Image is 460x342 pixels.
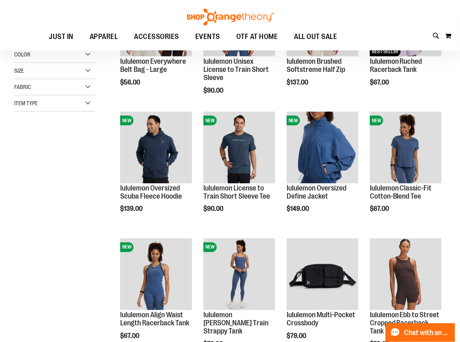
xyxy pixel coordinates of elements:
[90,28,118,46] span: APPAREL
[120,242,134,252] span: NEW
[370,79,390,86] span: $67.00
[203,57,269,82] a: lululemon Unisex License to Train Short Sleeve
[120,311,189,327] a: lululemon Align Waist Length Racerback Tank
[120,333,140,340] span: $67.00
[120,57,186,74] a: lululemon Everywhere Belt Bag - Large
[116,108,196,234] div: product
[14,84,31,90] span: Fabric
[386,323,456,342] button: Chat with an Expert
[203,238,275,310] img: lululemon Wunder Train Strappy Tank
[287,238,358,312] a: lululemon Multi-Pocket Crossbody
[203,206,225,213] span: $90.00
[366,108,446,234] div: product
[287,79,309,86] span: $137.00
[120,79,141,86] span: $56.00
[283,108,363,234] div: product
[120,206,144,213] span: $139.00
[203,112,275,184] img: lululemon License to Train Short Sleeve Tee
[120,238,192,312] a: lululemon Align Waist Length Racerback TankNEW
[120,238,192,310] img: lululemon Align Waist Length Racerback Tank
[199,108,279,234] div: product
[134,28,179,46] span: ACCESSORIES
[14,67,24,74] span: Size
[287,238,358,310] img: lululemon Multi-Pocket Crossbody
[186,9,275,26] img: Shop Orangetheory
[120,112,192,185] a: lululemon Oversized Scuba Fleece HoodieNEW
[287,116,300,126] span: NEW
[287,57,345,74] a: lululemon Brushed Softstreme Half Zip
[370,47,401,56] span: BEST SELLER
[120,184,182,201] a: lululemon Oversized Scuba Fleece Hoodie
[203,311,268,336] a: lululemon [PERSON_NAME] Train Strappy Tank
[294,28,337,46] span: ALL OUT SALE
[203,112,275,185] a: lululemon License to Train Short Sleeve TeeNEW
[370,238,442,310] img: lululemon Ebb to Street Cropped Racerback Tank
[370,184,432,201] a: lululemon Classic-Fit Cotton-Blend Tee
[195,28,220,46] span: EVENTS
[370,311,440,336] a: lululemon Ebb to Street Cropped Racerback Tank
[370,116,383,126] span: NEW
[203,87,225,94] span: $90.00
[370,57,422,74] a: lululemon Ruched Racerback Tank
[203,242,217,252] span: NEW
[287,206,310,213] span: $149.00
[120,112,192,184] img: lululemon Oversized Scuba Fleece Hoodie
[236,28,278,46] span: OTF AT HOME
[287,311,355,327] a: lululemon Multi-Pocket Crossbody
[14,51,30,58] span: Color
[203,184,270,201] a: lululemon License to Train Short Sleeve Tee
[287,112,358,184] img: lululemon Oversized Define Jacket
[370,206,390,213] span: $67.00
[287,333,307,340] span: $79.00
[370,112,442,184] img: lululemon Classic-Fit Cotton-Blend Tee
[49,28,74,46] span: JUST IN
[120,116,134,126] span: NEW
[287,112,358,185] a: lululemon Oversized Define JacketNEW
[370,112,442,185] a: lululemon Classic-Fit Cotton-Blend TeeNEW
[370,238,442,312] a: lululemon Ebb to Street Cropped Racerback Tank
[287,184,346,201] a: lululemon Oversized Define Jacket
[203,116,217,126] span: NEW
[404,329,450,337] span: Chat with an Expert
[203,238,275,312] a: lululemon Wunder Train Strappy TankNEW
[14,100,38,106] span: Item Type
